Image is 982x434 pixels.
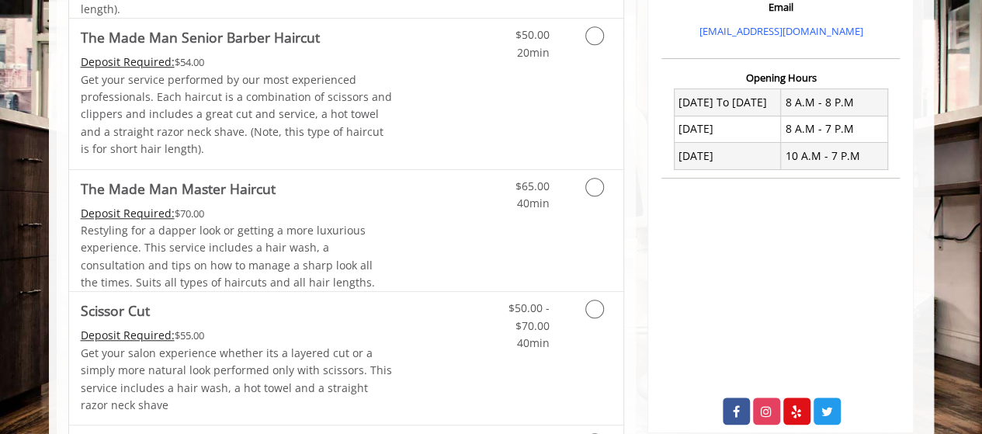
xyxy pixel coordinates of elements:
span: 40min [516,335,549,350]
div: $54.00 [81,54,393,71]
p: Get your salon experience whether its a layered cut or a simply more natural look performed only ... [81,345,393,415]
td: [DATE] To [DATE] [674,89,781,116]
span: This service needs some Advance to be paid before we block your appointment [81,328,175,342]
td: 8 A.M - 7 P.M [781,116,888,142]
span: Restyling for a dapper look or getting a more luxurious experience. This service includes a hair ... [81,223,375,290]
span: 40min [516,196,549,210]
td: [DATE] [674,143,781,169]
h3: Email [665,2,896,12]
b: Scissor Cut [81,300,150,321]
span: $65.00 [515,179,549,193]
span: 20min [516,45,549,60]
div: $55.00 [81,327,393,344]
a: [EMAIL_ADDRESS][DOMAIN_NAME] [699,24,862,38]
td: 10 A.M - 7 P.M [781,143,888,169]
td: [DATE] [674,116,781,142]
td: 8 A.M - 8 P.M [781,89,888,116]
span: $50.00 - $70.00 [508,300,549,332]
b: The Made Man Senior Barber Haircut [81,26,320,48]
div: $70.00 [81,205,393,222]
span: This service needs some Advance to be paid before we block your appointment [81,206,175,220]
h3: Opening Hours [661,72,900,83]
p: Get your service performed by our most experienced professionals. Each haircut is a combination o... [81,71,393,158]
span: This service needs some Advance to be paid before we block your appointment [81,54,175,69]
span: $50.00 [515,27,549,42]
b: The Made Man Master Haircut [81,178,276,200]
